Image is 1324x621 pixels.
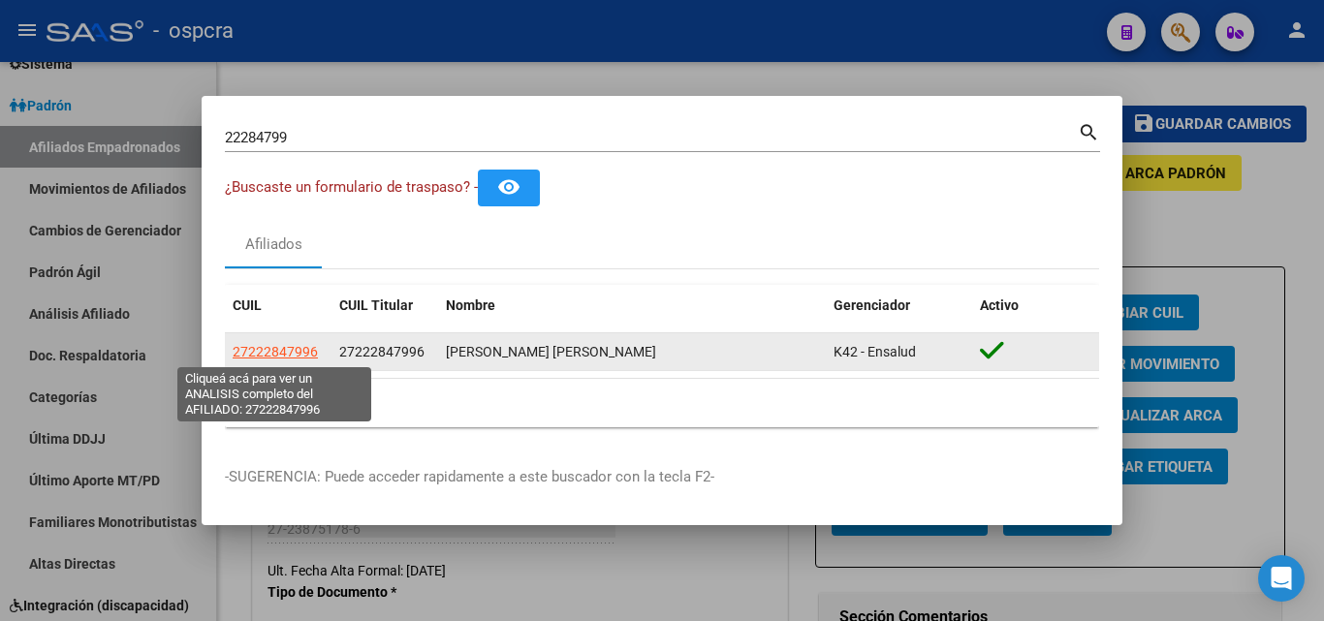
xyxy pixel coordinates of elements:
mat-icon: search [1078,119,1100,142]
span: 27222847996 [233,344,318,359]
span: Gerenciador [834,297,910,313]
span: CUIL Titular [339,297,413,313]
datatable-header-cell: Gerenciador [826,285,972,326]
span: K42 - Ensalud [834,344,916,359]
div: Open Intercom Messenger [1258,555,1305,602]
span: Nombre [446,297,495,313]
datatable-header-cell: CUIL Titular [331,285,438,326]
datatable-header-cell: CUIL [225,285,331,326]
div: 1 total [225,379,1099,427]
p: -SUGERENCIA: Puede acceder rapidamente a este buscador con la tecla F2- [225,466,1099,488]
span: 27222847996 [339,344,425,359]
span: CUIL [233,297,262,313]
datatable-header-cell: Activo [972,285,1099,326]
div: [PERSON_NAME] [PERSON_NAME] [446,341,818,363]
span: Activo [980,297,1019,313]
span: ¿Buscaste un formulario de traspaso? - [225,178,478,196]
div: Afiliados [245,233,302,256]
mat-icon: remove_red_eye [497,175,520,199]
datatable-header-cell: Nombre [438,285,826,326]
